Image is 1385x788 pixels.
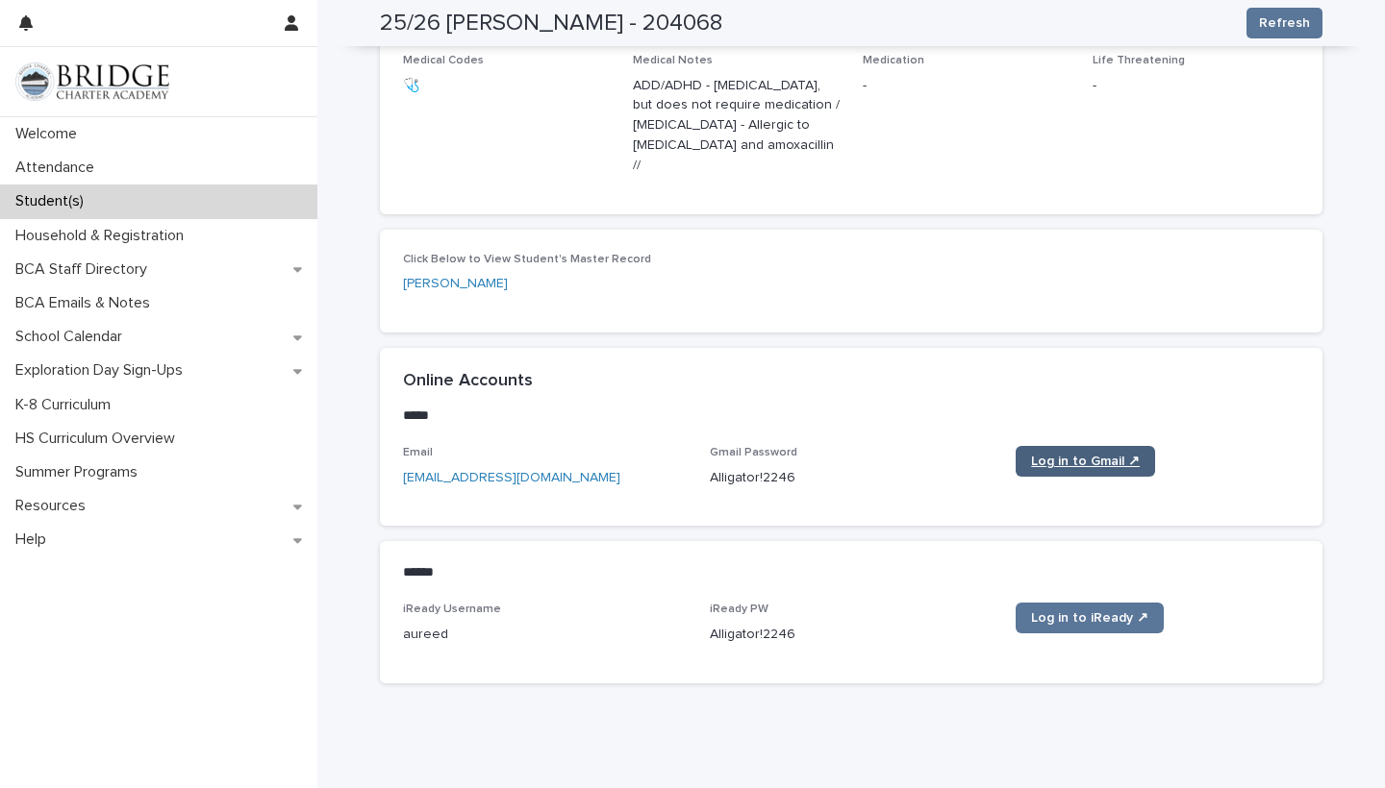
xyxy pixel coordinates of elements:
[1259,13,1310,33] span: Refresh
[710,625,994,645] p: Alligator!2246
[403,76,610,96] p: 🩺
[863,76,1070,96] p: -
[8,125,92,143] p: Welcome
[403,447,433,458] span: Email
[1016,446,1155,477] a: Log in to Gmail ↗
[403,55,484,66] span: Medical Codes
[1093,55,1185,66] span: Life Threatening
[8,294,165,312] p: BCA Emails & Notes
[710,468,994,488] p: Alligator!2246
[1016,603,1164,633] a: Log in to iReady ↗
[633,76,840,176] p: ADD/ADHD - [MEDICAL_DATA], but does not require medication / [MEDICAL_DATA] - Allergic to [MEDICA...
[403,254,651,265] span: Click Below to View Student's Master Record
[1031,611,1148,625] span: Log in to iReady ↗
[380,10,722,37] h2: 25/26 [PERSON_NAME] - 204068
[403,625,687,645] p: aureed
[8,192,99,210] p: Student(s)
[8,497,101,515] p: Resources
[710,447,797,458] span: Gmail Password
[403,274,508,294] a: [PERSON_NAME]
[403,471,620,484] a: [EMAIL_ADDRESS][DOMAIN_NAME]
[633,55,713,66] span: Medical Notes
[8,159,110,177] p: Attendance
[8,396,126,414] p: K-8 Curriculum
[403,371,533,392] h2: Online Accounts
[8,430,190,448] p: HS Curriculum Overview
[8,227,199,245] p: Household & Registration
[8,361,198,380] p: Exploration Day Sign-Ups
[863,55,924,66] span: Medication
[8,328,138,346] p: School Calendar
[8,260,163,279] p: BCA Staff Directory
[8,530,62,549] p: Help
[1246,8,1322,38] button: Refresh
[1031,455,1140,468] span: Log in to Gmail ↗
[15,62,169,101] img: V1C1m3IdTEidaUdm9Hs0
[710,603,768,615] span: iReady PW
[1093,76,1299,96] p: -
[8,463,153,481] p: Summer Programs
[403,603,501,615] span: iReady Username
